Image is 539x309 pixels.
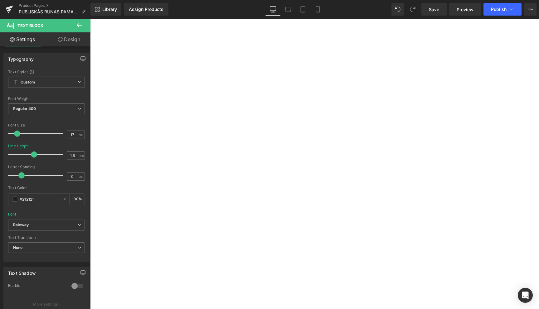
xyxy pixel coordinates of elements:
[429,6,439,13] span: Save
[449,3,481,16] a: Preview
[79,133,84,137] span: px
[19,3,90,8] a: Product Pages
[79,154,84,158] span: em
[391,3,404,16] button: Undo
[8,53,34,62] div: Typography
[33,302,58,307] p: More settings
[8,165,85,169] div: Letter Spacing
[46,32,92,46] a: Design
[280,3,295,16] a: Laptop
[129,7,163,12] div: Assign Products
[19,9,79,14] span: PUBLISKĀS RUNAS PAMATI-2
[90,3,121,16] a: New Library
[13,245,23,250] b: None
[310,3,325,16] a: Mobile
[8,97,85,101] div: Font Weight
[483,3,522,16] button: Publish
[102,7,117,12] span: Library
[13,106,36,111] b: Regular 400
[8,212,16,216] div: Font
[8,186,85,190] div: Text Color
[8,283,65,290] div: Enable
[8,235,85,240] div: Text Transform
[406,3,419,16] button: Redo
[524,3,537,16] button: More
[518,288,533,303] div: Open Intercom Messenger
[457,6,473,13] span: Preview
[8,144,29,148] div: Line Height
[79,174,84,178] span: px
[70,194,85,205] div: %
[265,3,280,16] a: Desktop
[295,3,310,16] a: Tablet
[13,222,29,228] i: Raleway
[17,23,43,28] span: Text Block
[20,196,60,202] input: Color
[8,123,85,127] div: Font Size
[491,7,507,12] span: Publish
[21,80,35,85] b: Custom
[8,267,36,276] div: Text Shadow
[8,69,85,74] div: Text Styles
